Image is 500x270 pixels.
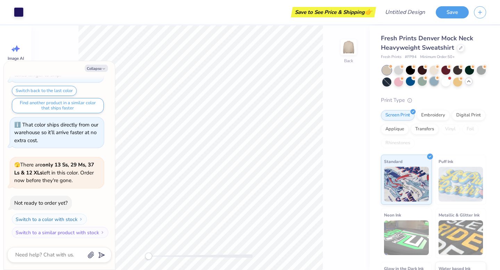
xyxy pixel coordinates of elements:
[381,138,415,148] div: Rhinestones
[344,58,353,64] div: Back
[439,211,480,219] span: Metallic & Glitter Ink
[381,124,409,134] div: Applique
[293,7,374,17] div: Save to See Price & Shipping
[381,54,401,60] span: Fresh Prints
[439,220,483,255] img: Metallic & Glitter Ink
[381,34,473,52] span: Fresh Prints Denver Mock Neck Heavyweight Sweatshirt
[380,5,431,19] input: Untitled Design
[8,56,24,61] span: Image AI
[14,121,98,144] div: That color ships directly from our warehouse so it’ll arrive faster at no extra cost.
[439,167,483,202] img: Puff Ink
[79,217,83,221] img: Switch to a color with stock
[12,86,77,96] button: Switch back to the last color
[381,96,486,104] div: Print Type
[381,110,415,121] div: Screen Print
[452,110,485,121] div: Digital Print
[417,110,450,121] div: Embroidery
[12,227,108,238] button: Switch to a similar product with stock
[14,162,20,168] span: 🫣
[384,211,401,219] span: Neon Ink
[441,124,460,134] div: Vinyl
[14,199,68,206] div: Not ready to order yet?
[384,167,429,202] img: Standard
[14,161,94,176] strong: only 13 Ss, 29 Ms, 37 Ls & 12 XLs
[405,54,417,60] span: # FP94
[462,124,478,134] div: Foil
[384,220,429,255] img: Neon Ink
[85,65,108,72] button: Collapse
[342,40,356,54] img: Back
[12,98,104,113] button: Find another product in a similar color that ships faster
[411,124,439,134] div: Transfers
[384,158,402,165] span: Standard
[100,230,105,235] img: Switch to a similar product with stock
[365,8,372,16] span: 👉
[14,161,94,184] span: There are left in this color. Order now before they're gone.
[145,253,152,260] div: Accessibility label
[436,6,469,18] button: Save
[420,54,455,60] span: Minimum Order: 50 +
[439,158,453,165] span: Puff Ink
[12,214,87,225] button: Switch to a color with stock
